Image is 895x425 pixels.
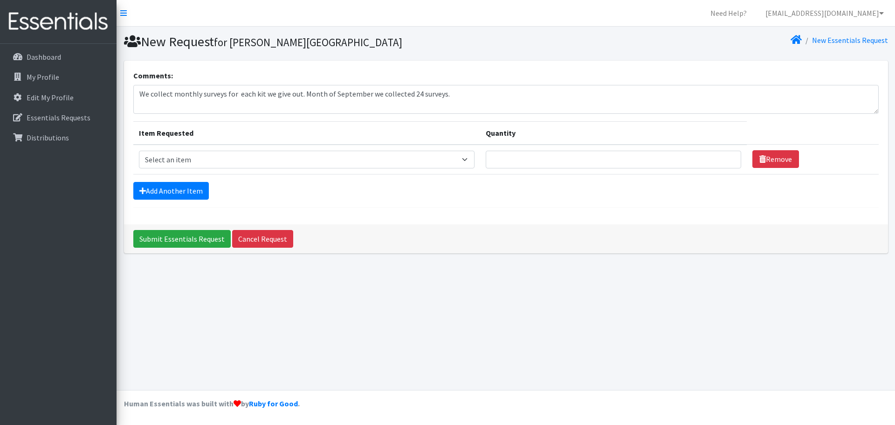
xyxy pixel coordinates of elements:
[133,230,231,248] input: Submit Essentials Request
[27,52,61,62] p: Dashboard
[232,230,293,248] a: Cancel Request
[703,4,754,22] a: Need Help?
[27,72,59,82] p: My Profile
[27,113,90,122] p: Essentials Requests
[249,399,298,408] a: Ruby for Good
[4,108,113,127] a: Essentials Requests
[752,150,799,168] a: Remove
[133,121,481,145] th: Item Requested
[214,35,402,49] small: for [PERSON_NAME][GEOGRAPHIC_DATA]
[124,399,300,408] strong: Human Essentials was built with by .
[4,88,113,107] a: Edit My Profile
[480,121,747,145] th: Quantity
[812,35,888,45] a: New Essentials Request
[4,48,113,66] a: Dashboard
[27,133,69,142] p: Distributions
[758,4,891,22] a: [EMAIL_ADDRESS][DOMAIN_NAME]
[133,70,173,81] label: Comments:
[4,128,113,147] a: Distributions
[4,6,113,37] img: HumanEssentials
[4,68,113,86] a: My Profile
[124,34,503,50] h1: New Request
[27,93,74,102] p: Edit My Profile
[133,182,209,200] a: Add Another Item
